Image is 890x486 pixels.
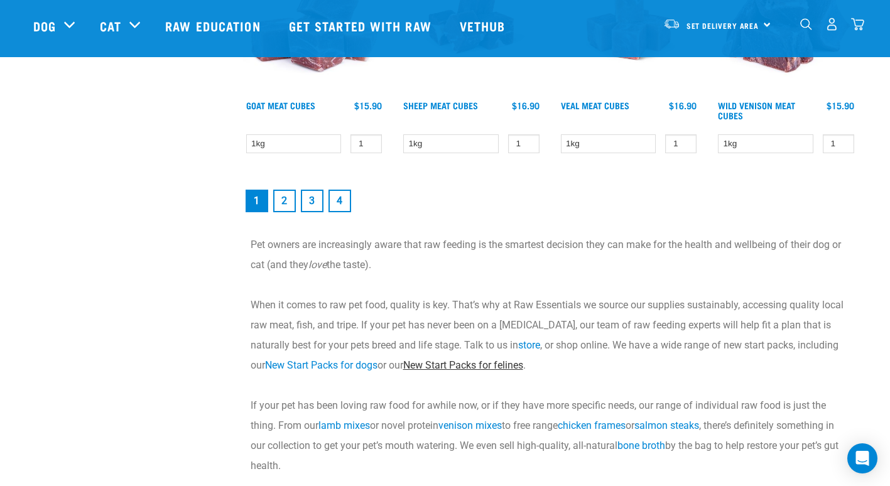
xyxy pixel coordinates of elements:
[561,103,629,107] a: Veal Meat Cubes
[246,190,268,212] a: Page 1
[354,100,382,111] div: $15.90
[827,100,854,111] div: $15.90
[447,1,521,51] a: Vethub
[243,187,857,215] nav: pagination
[617,440,665,451] a: bone broth
[276,1,447,51] a: Get started with Raw
[847,443,877,473] div: Open Intercom Messenger
[273,190,296,212] a: Goto page 2
[851,18,864,31] img: home-icon@2x.png
[33,16,56,35] a: Dog
[318,419,370,431] a: lamb mixes
[718,103,795,117] a: Wild Venison Meat Cubes
[403,103,478,107] a: Sheep Meat Cubes
[518,339,540,351] a: store
[328,190,351,212] a: Goto page 4
[265,359,377,371] a: New Start Packs for dogs
[512,100,540,111] div: $16.90
[686,23,759,28] span: Set Delivery Area
[251,396,850,476] p: If your pet has been loving raw food for awhile now, or if they have more specific needs, our ran...
[403,359,523,371] a: New Start Packs for felines
[153,1,276,51] a: Raw Education
[508,134,540,154] input: 1
[669,100,697,111] div: $16.90
[438,419,502,431] a: venison mixes
[251,295,850,375] p: When it comes to raw pet food, quality is key. That’s why at Raw Essentials we source our supplie...
[634,419,699,431] a: salmon steaks
[100,16,121,35] a: Cat
[825,18,838,31] img: user.png
[308,259,327,271] em: love
[301,190,323,212] a: Goto page 3
[350,134,382,154] input: 1
[251,235,850,275] p: Pet owners are increasingly aware that raw feeding is the smartest decision they can make for the...
[665,134,697,154] input: 1
[800,18,812,30] img: home-icon-1@2x.png
[558,419,626,431] a: chicken frames
[663,18,680,30] img: van-moving.png
[823,134,854,154] input: 1
[246,103,315,107] a: Goat Meat Cubes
